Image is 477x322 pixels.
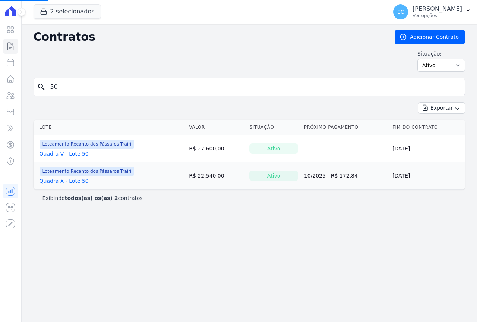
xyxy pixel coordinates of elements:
[40,150,89,157] a: Quadra V - Lote 50
[249,171,298,181] div: Ativo
[389,162,465,190] td: [DATE]
[40,140,135,149] span: Loteamento Recanto dos Pássaros Trairi
[186,135,246,162] td: R$ 27.600,00
[186,162,246,190] td: R$ 22.540,00
[42,194,143,202] p: Exibindo contratos
[304,173,358,179] a: 10/2025 - R$ 172,84
[46,79,462,94] input: Buscar por nome do lote
[389,120,465,135] th: Fim do Contrato
[417,50,465,57] label: Situação:
[301,120,389,135] th: Próximo Pagamento
[37,82,46,91] i: search
[397,9,404,15] span: EC
[389,135,465,162] td: [DATE]
[249,143,298,154] div: Ativo
[40,177,89,185] a: Quadra X - Lote 50
[186,120,246,135] th: Valor
[246,120,301,135] th: Situação
[40,167,135,176] span: Loteamento Recanto dos Pássaros Trairi
[34,4,101,19] button: 2 selecionados
[34,30,383,44] h2: Contratos
[413,5,462,13] p: [PERSON_NAME]
[413,13,462,19] p: Ver opções
[387,1,477,22] button: EC [PERSON_NAME] Ver opções
[418,102,465,114] button: Exportar
[395,30,465,44] a: Adicionar Contrato
[34,120,186,135] th: Lote
[65,195,118,201] b: todos(as) os(as) 2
